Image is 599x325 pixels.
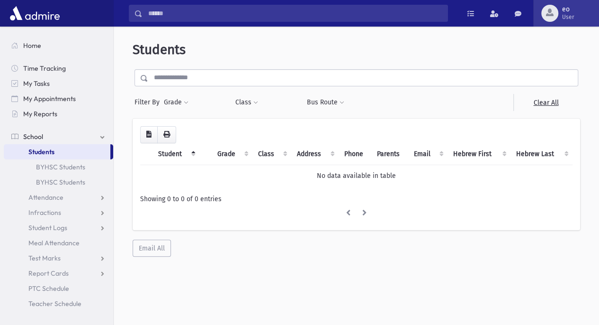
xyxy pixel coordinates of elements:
[4,251,113,266] a: Test Marks
[140,194,572,204] div: Showing 0 to 0 of 0 entries
[291,143,339,165] th: Address: activate to sort column ascending
[28,254,61,262] span: Test Marks
[133,42,186,57] span: Students
[4,61,113,76] a: Time Tracking
[4,205,113,220] a: Infractions
[28,148,54,156] span: Students
[4,220,113,235] a: Student Logs
[4,159,113,175] a: BYHSC Students
[28,269,69,278] span: Report Cards
[152,143,199,165] th: Student: activate to sort column descending
[212,143,252,165] th: Grade: activate to sort column ascending
[4,296,113,311] a: Teacher Schedule
[562,6,574,13] span: eo
[28,223,67,232] span: Student Logs
[408,143,447,165] th: Email: activate to sort column ascending
[235,94,259,111] button: Class
[8,4,62,23] img: AdmirePro
[23,64,66,73] span: Time Tracking
[252,143,291,165] th: Class: activate to sort column ascending
[28,284,69,293] span: PTC Schedule
[339,143,371,165] th: Phone
[23,110,57,118] span: My Reports
[513,94,578,111] a: Clear All
[4,38,113,53] a: Home
[133,240,171,257] button: Email All
[23,94,76,103] span: My Appointments
[371,143,408,165] th: Parents
[306,94,345,111] button: Bus Route
[4,190,113,205] a: Attendance
[4,175,113,190] a: BYHSC Students
[447,143,510,165] th: Hebrew First: activate to sort column ascending
[28,239,80,247] span: Meal Attendance
[4,281,113,296] a: PTC Schedule
[510,143,572,165] th: Hebrew Last: activate to sort column ascending
[140,126,158,143] button: CSV
[4,235,113,251] a: Meal Attendance
[4,76,113,91] a: My Tasks
[157,126,176,143] button: Print
[23,79,50,88] span: My Tasks
[4,91,113,106] a: My Appointments
[562,13,574,21] span: User
[4,129,113,144] a: School
[28,208,61,217] span: Infractions
[23,132,43,141] span: School
[28,299,81,308] span: Teacher Schedule
[4,144,110,159] a: Students
[163,94,188,111] button: Grade
[134,97,163,107] span: Filter By
[23,41,41,50] span: Home
[4,106,113,121] a: My Reports
[28,193,63,202] span: Attendance
[140,165,572,186] td: No data available in table
[4,266,113,281] a: Report Cards
[143,5,447,22] input: Search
